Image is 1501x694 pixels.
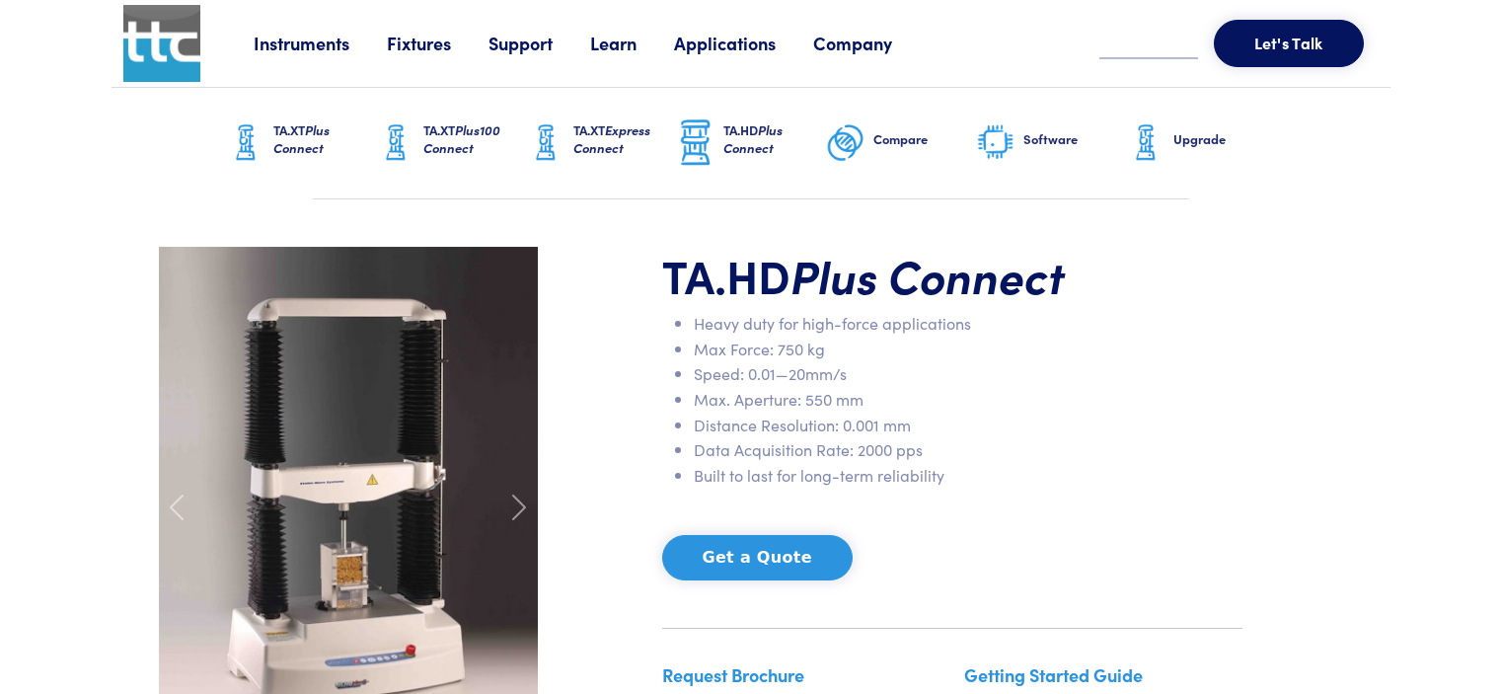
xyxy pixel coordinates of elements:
[226,118,265,168] img: ta-xt-graphic.png
[423,120,500,157] span: Plus100 Connect
[662,662,804,687] a: Request Brochure
[723,121,826,157] h6: TA.HD
[273,120,330,157] span: Plus Connect
[226,88,376,198] a: TA.XTPlus Connect
[826,118,865,168] img: compare-graphic.png
[254,31,387,55] a: Instruments
[694,463,1242,489] li: Built to last for long-term reliability
[790,243,1065,306] span: Plus Connect
[376,88,526,198] a: TA.XTPlus100 Connect
[723,120,783,157] span: Plus Connect
[423,121,526,157] h6: TA.XT
[826,88,976,198] a: Compare
[674,31,813,55] a: Applications
[573,120,650,157] span: Express Connect
[123,5,200,82] img: ttc_logo_1x1_v1.0.png
[376,118,415,168] img: ta-xt-graphic.png
[1214,20,1364,67] button: Let's Talk
[662,247,1242,304] h1: TA.HD
[273,121,376,157] h6: TA.XT
[662,535,853,580] button: Get a Quote
[526,118,565,168] img: ta-xt-graphic.png
[694,337,1242,362] li: Max Force: 750 kg
[387,31,488,55] a: Fixtures
[526,88,676,198] a: TA.XTExpress Connect
[694,361,1242,387] li: Speed: 0.01—20mm/s
[873,130,976,148] h6: Compare
[676,117,715,169] img: ta-hd-graphic.png
[976,88,1126,198] a: Software
[1126,118,1165,168] img: ta-xt-graphic.png
[488,31,590,55] a: Support
[694,387,1242,413] li: Max. Aperture: 550 mm
[1023,130,1126,148] h6: Software
[694,311,1242,337] li: Heavy duty for high-force applications
[1173,130,1276,148] h6: Upgrade
[976,122,1015,164] img: software-graphic.png
[694,413,1242,438] li: Distance Resolution: 0.001 mm
[573,121,676,157] h6: TA.XT
[590,31,674,55] a: Learn
[1126,88,1276,198] a: Upgrade
[676,88,826,198] a: TA.HDPlus Connect
[964,662,1143,687] a: Getting Started Guide
[813,31,930,55] a: Company
[694,437,1242,463] li: Data Acquisition Rate: 2000 pps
